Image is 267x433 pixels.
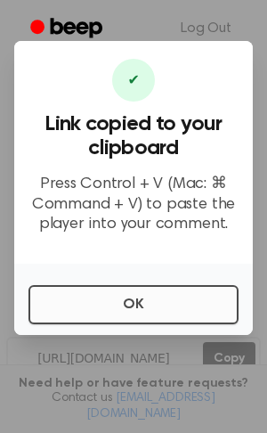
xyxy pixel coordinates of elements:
h3: Link copied to your clipboard [28,112,239,160]
a: Beep [18,12,118,46]
div: ✔ [112,59,155,102]
p: Press Control + V (Mac: ⌘ Command + V) to paste the player into your comment. [28,175,239,235]
a: Log Out [163,7,249,50]
button: OK [28,285,239,324]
